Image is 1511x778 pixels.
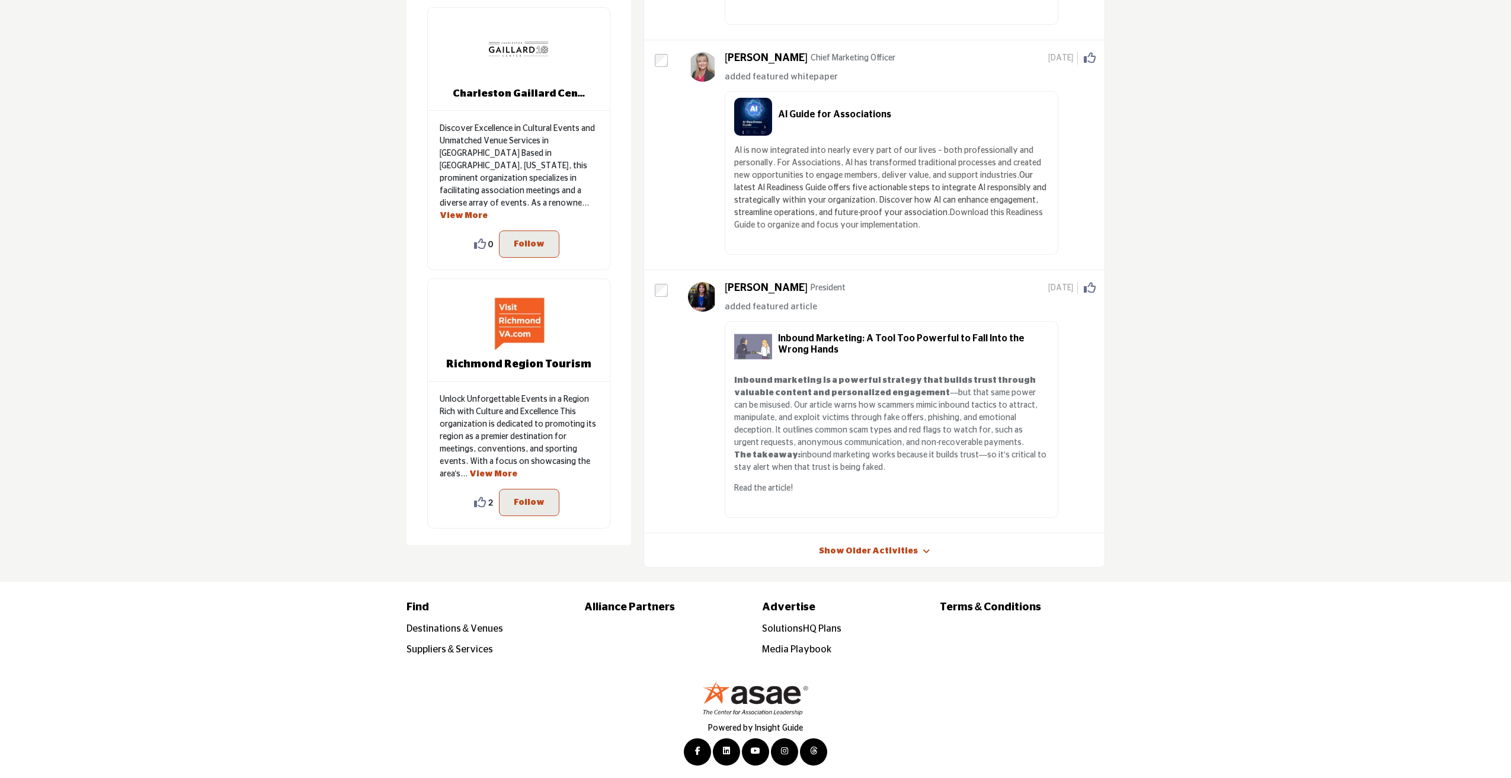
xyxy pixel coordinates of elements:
span: AI is now integrated into nearly every part of our lives – both professionally and personally. Fo... [734,146,1041,180]
a: SolutionsHQ Plans [762,624,841,633]
strong: Inbound marketing is a powerful strategy that builds trust through valuable content and personali... [734,376,1036,397]
span: 2 [488,496,493,508]
span: added featured whitepaper [725,72,838,81]
p: Follow [514,237,545,251]
a: Threads Link [800,738,827,766]
span: Our latest AI Readiness Guide offers five actionable steps to integrate AI responsibly and strate... [734,171,1046,217]
a: Instagram Link [771,738,798,766]
p: Follow [514,495,545,510]
i: Click to Like this activity [1084,52,1096,64]
img: No Site Logo [702,680,809,715]
a: LinkedIn Link [713,738,740,766]
button: Follow [499,489,559,516]
b: Charleston Gaillard Center [428,87,610,100]
p: President [811,282,846,294]
img: inbound-marketing-a-tool-too-powerful-to-fall-into-the-wrong-hands image [734,328,772,366]
a: Facebook Link [684,738,711,766]
a: Charleston Gaillard Cen... [428,87,610,100]
strong: The takeaway: [734,451,801,459]
span: ... [460,470,468,478]
span: Download this Readiness Guide to organize and focus your implementation. [734,209,1043,229]
h5: [PERSON_NAME] [725,52,808,65]
a: YouTube Link [742,738,769,766]
a: View More [440,212,488,220]
h5: Inbound Marketing: A Tool Too Powerful to Fall Into the Wrong Hands [778,333,1049,356]
i: Click to Like this activity [1084,282,1096,294]
a: Advertise [762,600,927,616]
span: ... [582,199,589,207]
button: Follow [499,230,559,258]
img: avtar-image [688,52,718,82]
span: 0 [488,238,493,250]
p: Read the article! [734,482,1049,495]
a: Richmond Region Tourism [446,359,591,370]
a: Find [406,600,572,616]
a: Alliance Partners [584,600,750,616]
span: [DATE] [1048,52,1078,65]
img: ai-guide-for-associations image [734,98,772,136]
a: Suppliers & Services [406,645,494,654]
a: Media Playbook [762,645,831,654]
a: Powered by Insight Guide [708,724,803,732]
p: Discover Excellence in Cultural Events and Unmatched Venue Services in [GEOGRAPHIC_DATA] Based in... [440,123,598,222]
a: Show Older Activities [819,546,918,558]
span: added featured article [725,302,817,311]
img: avtar-image [688,282,718,312]
span: [DATE] [1048,282,1078,294]
p: Chief Marketing Officer [811,52,895,65]
p: —but that same power can be misused. Our article warns how scammers mimic inbound tactics to attr... [734,374,1049,474]
img: Charleston Gaillard Center [489,20,548,79]
a: inbound-marketing-a-tool-too-powerful-to-fall-into-the-wrong-hands image Inbound Marketing: A Too... [725,315,1096,524]
p: Unlock Unforgettable Events in a Region Rich with Culture and Excellence This organization is ded... [440,393,598,481]
a: View More [469,470,517,478]
a: ai-guide-for-associations image AI Guide for Associations AI is now integrated into nearly every ... [725,85,1096,261]
a: Destinations & Venues [406,624,504,633]
h5: [PERSON_NAME] [725,282,808,295]
img: Richmond Region Tourism [489,291,548,350]
h5: AI Guide for Associations [778,109,1049,120]
a: Terms & Conditions [940,600,1105,616]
